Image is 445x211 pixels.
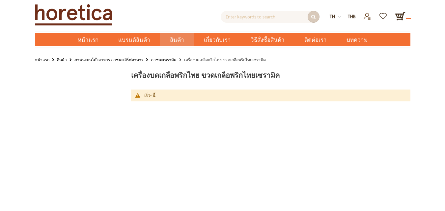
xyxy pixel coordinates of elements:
[304,33,327,47] span: ติดต่อเรา
[375,11,392,16] a: รายการโปรด
[160,33,194,46] a: สินค้า
[241,33,294,46] a: วิธีสั่งซื้อสินค้า
[108,33,160,46] a: แบรนด์สินค้า
[330,13,335,19] span: th
[131,70,280,81] span: เครื่องบดเกลือพริกไทย ขวดเกลือพริกไทยเซรามิค
[337,33,377,46] a: บทความ
[359,11,375,16] a: เข้าสู่ระบบ
[74,56,143,63] a: ภาชนะบนโต๊ะอาหาร ภาชนะเสิร์ฟอาหาร
[144,93,404,98] div: เร็วๆนี้
[151,56,177,63] a: ภาชนะเซรามิค
[294,33,337,46] a: ติดต่อเรา
[35,56,49,63] a: หน้าแรก
[338,15,341,18] img: dropdown-icon.svg
[251,33,285,47] span: วิธีสั่งซื้อสินค้า
[57,56,67,63] a: สินค้า
[348,13,356,19] span: THB
[184,57,266,62] strong: เครื่องบดเกลือพริกไทย ขวดเกลือพริกไทยเซรามิค
[118,33,150,47] span: แบรนด์สินค้า
[204,33,231,47] span: เกี่ยวกับเรา
[347,33,368,47] span: บทความ
[68,33,108,46] a: หน้าแรก
[35,4,112,26] img: Horetica.com
[194,33,241,46] a: เกี่ยวกับเรา
[78,36,98,44] span: หน้าแรก
[170,33,184,47] span: สินค้า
